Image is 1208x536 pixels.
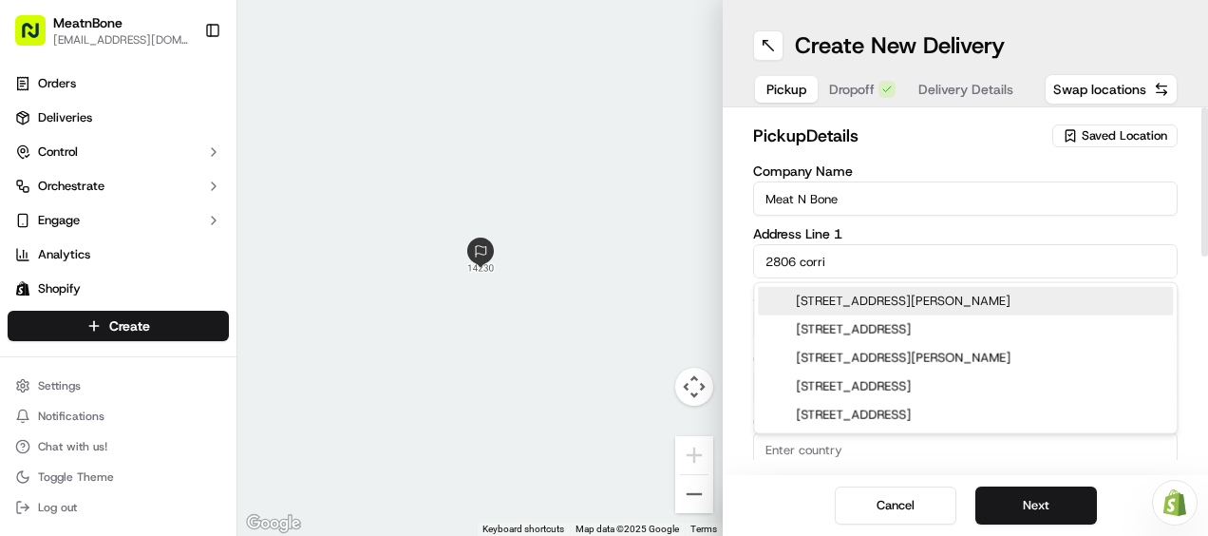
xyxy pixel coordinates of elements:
span: Delivery Details [918,80,1013,99]
button: [EMAIL_ADDRESS][DOMAIN_NAME] [53,32,189,48]
button: MeatnBone [53,13,123,32]
span: Engage [38,212,80,229]
a: Analytics [8,239,229,270]
span: Saved Location [1082,127,1167,144]
button: MeatnBone[EMAIL_ADDRESS][DOMAIN_NAME] [8,8,197,53]
a: Deliveries [8,103,229,133]
a: Orders [8,68,229,99]
span: Pylon [189,321,230,335]
div: [STREET_ADDRESS] [758,401,1173,430]
img: Nash [19,18,57,56]
div: [STREET_ADDRESS] [758,316,1173,344]
a: Open this area in Google Maps (opens a new window) [242,511,305,536]
span: Swap locations [1053,80,1146,99]
button: Create [8,311,229,341]
label: Address Line 1 [753,227,1178,240]
label: Company Name [753,164,1178,178]
button: Start new chat [323,186,346,209]
span: Analytics [38,246,90,263]
div: 📗 [19,277,34,292]
span: Log out [38,500,77,515]
span: API Documentation [179,275,305,294]
button: Zoom out [675,475,713,513]
div: We're available if you need us! [65,200,240,215]
h1: Create New Delivery [795,30,1005,61]
h2: pickup Details [753,123,1041,149]
button: Zoom in [675,436,713,474]
input: Enter address [753,244,1178,278]
button: Orchestrate [8,171,229,201]
button: Toggle Theme [8,464,229,490]
img: 1736555255976-a54dd68f-1ca7-489b-9aae-adbdc363a1c4 [19,181,53,215]
a: 📗Knowledge Base [11,267,153,301]
button: Next [975,487,1097,525]
a: Shopify [8,274,229,304]
span: Notifications [38,409,104,424]
p: Welcome 👋 [19,75,346,105]
div: Suggestions [753,282,1178,434]
button: Settings [8,373,229,399]
span: Deliveries [38,109,92,126]
button: Cancel [835,487,956,525]
img: Google [242,511,305,536]
div: 💻 [160,277,176,292]
span: Create [109,316,150,335]
input: Got a question? Start typing here... [49,122,342,142]
span: Pickup [766,80,806,99]
span: Shopify [38,280,81,297]
span: Settings [38,378,81,393]
button: Saved Location [1052,123,1178,149]
div: Start new chat [65,181,311,200]
input: Enter company name [753,182,1178,216]
span: Toggle Theme [38,469,114,485]
span: Dropoff [829,80,875,99]
button: Engage [8,205,229,236]
input: Enter country [753,432,1178,467]
a: 💻API Documentation [153,267,312,301]
button: Notifications [8,403,229,430]
span: Knowledge Base [38,275,145,294]
button: Keyboard shortcuts [482,523,564,536]
button: Swap locations [1045,74,1178,105]
button: Log out [8,494,229,521]
button: Chat with us! [8,433,229,460]
span: Orders [38,75,76,92]
div: [STREET_ADDRESS] [758,373,1173,401]
span: Control [38,144,78,161]
button: Map camera controls [675,368,713,406]
span: Map data ©2025 Google [576,524,679,534]
a: Powered byPylon [134,320,230,335]
a: Terms (opens in new tab) [690,524,717,534]
div: [STREET_ADDRESS][PERSON_NAME] [758,287,1173,316]
img: Shopify logo [15,281,30,297]
span: Chat with us! [38,439,107,454]
span: Orchestrate [38,178,104,195]
button: Control [8,137,229,167]
div: [STREET_ADDRESS][PERSON_NAME] [758,344,1173,373]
